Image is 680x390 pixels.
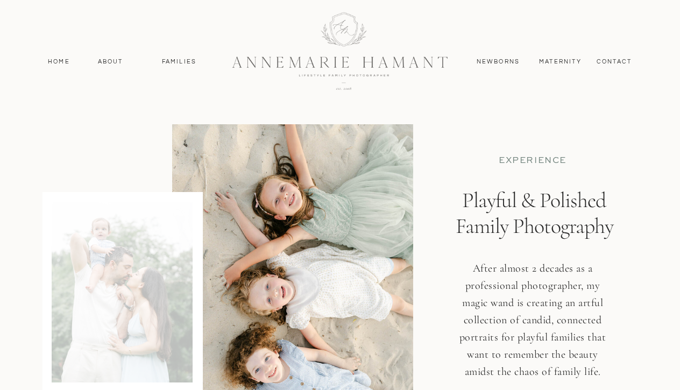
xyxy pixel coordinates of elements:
h1: Playful & Polished Family Photography [447,187,622,285]
a: Newborns [472,57,524,67]
a: Home [43,57,75,67]
a: contact [591,57,637,67]
a: MAternity [539,57,580,67]
a: About [95,57,126,67]
p: EXPERIENCE [466,155,599,166]
a: Families [155,57,203,67]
